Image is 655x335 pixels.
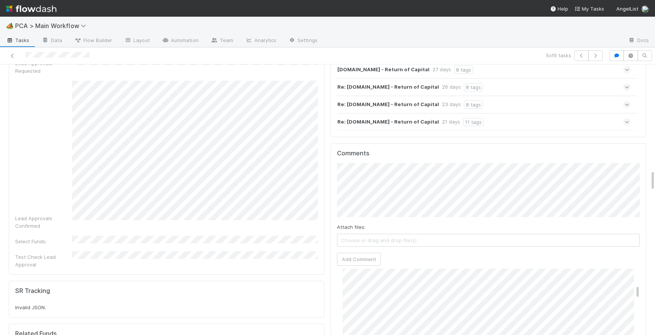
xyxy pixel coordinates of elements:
div: Invalid JSON. [15,304,318,311]
span: Tasks [6,36,30,44]
a: Docs [622,35,655,47]
a: My Tasks [574,5,604,13]
img: logo-inverted-e16ddd16eac7371096b0.svg [6,2,56,15]
strong: [DOMAIN_NAME] - Return of Capital [337,66,429,74]
span: PCA > Main Workflow [15,22,90,30]
a: Flow Builder [68,35,118,47]
span: AngelList [616,6,638,12]
div: Lead Approvals Requested [15,59,72,75]
a: Team [205,35,239,47]
span: Choose or drag and drop file(s) [337,234,639,246]
div: 21 days [442,118,460,126]
div: 8 tags [464,83,483,91]
span: 🏕️ [6,22,14,29]
label: Attach files: [337,223,365,231]
a: Settings [282,35,324,47]
h5: SR Tracking [15,287,50,295]
strong: Re: [DOMAIN_NAME] - Return of Capital [337,83,439,91]
button: Add Comment [337,253,381,266]
span: My Tasks [574,6,604,12]
div: Select Funds: [15,238,72,245]
strong: Re: [DOMAIN_NAME] - Return of Capital [337,100,439,109]
strong: Re: [DOMAIN_NAME] - Return of Capital [337,118,439,126]
a: Layout [118,35,156,47]
a: Data [36,35,68,47]
div: 27 days [432,66,451,74]
div: Help [550,5,568,13]
span: 5 of 9 tasks [546,52,571,59]
a: Analytics [239,35,282,47]
h5: Comments [337,150,640,157]
div: 8 tags [454,66,473,74]
div: Lead Approvals Confirmed [15,214,72,230]
div: 26 days [442,83,461,91]
div: Test Check Lead Approval [15,253,72,268]
a: Automation [156,35,205,47]
img: avatar_ba0ef937-97b0-4cb1-a734-c46f876909ef.png [641,5,649,13]
span: Flow Builder [74,36,112,44]
div: 11 tags [463,118,484,126]
div: 8 tags [464,100,483,109]
div: 23 days [442,100,461,109]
